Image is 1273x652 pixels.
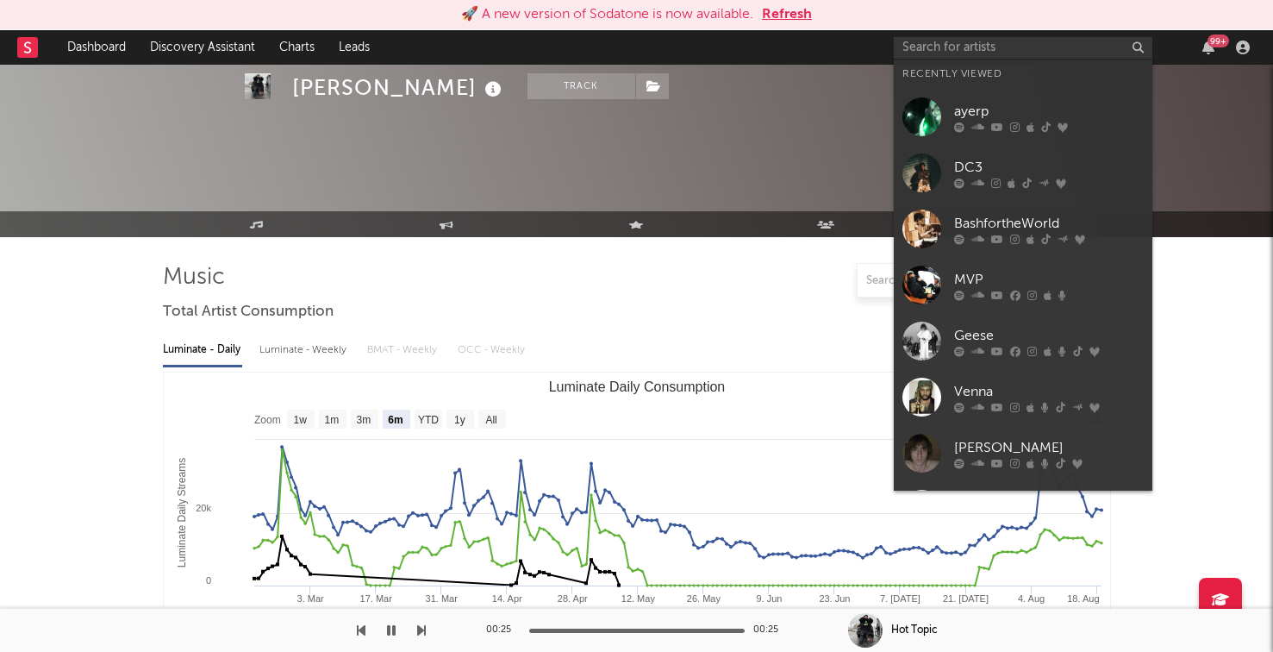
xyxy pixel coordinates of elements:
[267,30,327,65] a: Charts
[1202,41,1214,54] button: 99+
[954,101,1144,122] div: ayerp
[356,414,371,426] text: 3m
[894,481,1152,537] a: praise.
[293,414,307,426] text: 1w
[1207,34,1229,47] div: 99 +
[454,414,465,426] text: 1y
[359,593,392,604] text: 17. Mar
[1067,593,1099,604] text: 18. Aug
[163,302,334,323] span: Total Artist Consumption
[954,157,1144,178] div: DC3
[943,593,989,604] text: 21. [DATE]
[527,73,635,99] button: Track
[894,201,1152,257] a: BashfortheWorld
[327,30,382,65] a: Leads
[175,458,187,567] text: Luminate Daily Streams
[163,335,242,365] div: Luminate - Daily
[891,623,938,638] div: Hot Topic
[894,145,1152,201] a: DC3
[196,503,211,513] text: 20k
[296,593,324,604] text: 3. Mar
[894,257,1152,313] a: MVP
[425,593,458,604] text: 31. Mar
[819,593,850,604] text: 23. Jun
[324,414,339,426] text: 1m
[753,620,788,641] div: 00:25
[954,213,1144,234] div: BashfortheWorld
[557,593,587,604] text: 28. Apr
[292,73,506,102] div: [PERSON_NAME]
[1017,593,1044,604] text: 4. Aug
[686,593,721,604] text: 26. May
[485,414,496,426] text: All
[55,30,138,65] a: Dashboard
[205,575,210,586] text: 0
[491,593,521,604] text: 14. Apr
[902,64,1144,85] div: Recently Viewed
[138,30,267,65] a: Discovery Assistant
[259,335,350,365] div: Luminate - Weekly
[954,381,1144,402] div: Venna
[954,269,1144,290] div: MVP
[388,414,402,426] text: 6m
[894,89,1152,145] a: ayerp
[756,593,782,604] text: 9. Jun
[486,620,521,641] div: 00:25
[621,593,655,604] text: 12. May
[894,425,1152,481] a: [PERSON_NAME]
[954,437,1144,458] div: [PERSON_NAME]
[548,379,725,394] text: Luminate Daily Consumption
[254,414,281,426] text: Zoom
[894,369,1152,425] a: Venna
[858,274,1039,288] input: Search by song name or URL
[894,37,1152,59] input: Search for artists
[461,4,753,25] div: 🚀 A new version of Sodatone is now available.
[880,593,920,604] text: 7. [DATE]
[762,4,812,25] button: Refresh
[417,414,438,426] text: YTD
[894,313,1152,369] a: Geese
[954,325,1144,346] div: Geese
